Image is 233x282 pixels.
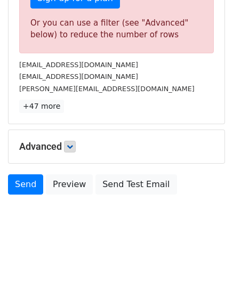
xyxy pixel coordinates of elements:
small: [EMAIL_ADDRESS][DOMAIN_NAME] [19,72,138,80]
a: Send Test Email [95,174,176,195]
div: Or you can use a filter (see "Advanced" below) to reduce the number of rows [30,17,203,41]
iframe: Chat Widget [180,231,233,282]
a: Send [8,174,43,195]
a: +47 more [19,100,64,113]
h5: Advanced [19,141,214,152]
a: Preview [46,174,93,195]
small: [PERSON_NAME][EMAIL_ADDRESS][DOMAIN_NAME] [19,85,195,93]
small: [EMAIL_ADDRESS][DOMAIN_NAME] [19,61,138,69]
